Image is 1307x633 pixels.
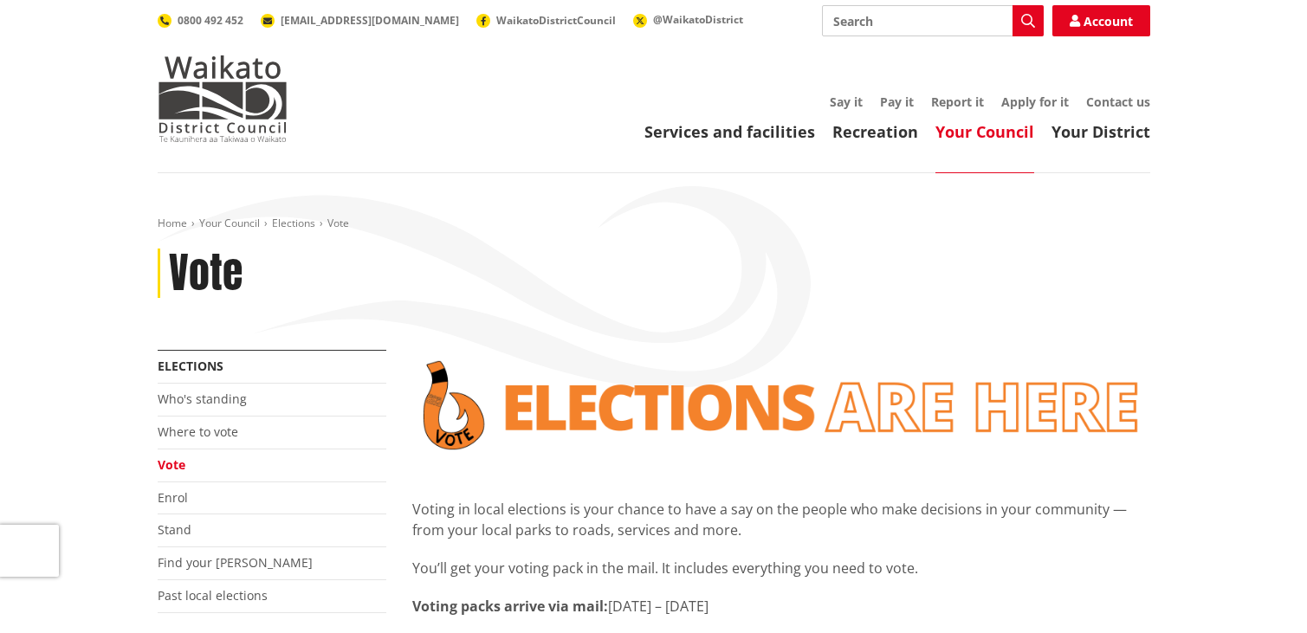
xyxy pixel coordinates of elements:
[412,558,1150,578] p: You’ll get your voting pack in the mail. It includes everything you need to vote.
[158,55,288,142] img: Waikato District Council - Te Kaunihera aa Takiwaa o Waikato
[880,94,914,110] a: Pay it
[199,216,260,230] a: Your Council
[1052,5,1150,36] a: Account
[169,249,243,299] h1: Vote
[158,216,1150,231] nav: breadcrumb
[327,216,349,230] span: Vote
[158,554,313,571] a: Find your [PERSON_NAME]
[158,216,187,230] a: Home
[261,13,459,28] a: [EMAIL_ADDRESS][DOMAIN_NAME]
[158,521,191,538] a: Stand
[1086,94,1150,110] a: Contact us
[158,391,247,407] a: Who's standing
[158,456,185,473] a: Vote
[931,94,984,110] a: Report it
[281,13,459,28] span: [EMAIL_ADDRESS][DOMAIN_NAME]
[822,5,1044,36] input: Search input
[412,596,1150,617] p: [DATE] – [DATE]
[644,121,815,142] a: Services and facilities
[412,350,1150,461] img: Vote banner transparent
[476,13,616,28] a: WaikatoDistrictCouncil
[1001,94,1069,110] a: Apply for it
[496,13,616,28] span: WaikatoDistrictCouncil
[412,597,608,616] strong: Voting packs arrive via mail:
[830,94,863,110] a: Say it
[832,121,918,142] a: Recreation
[178,13,243,28] span: 0800 492 452
[158,489,188,506] a: Enrol
[158,423,238,440] a: Where to vote
[633,12,743,27] a: @WaikatoDistrict
[412,499,1150,540] p: Voting in local elections is your chance to have a say on the people who make decisions in your c...
[158,358,223,374] a: Elections
[158,13,243,28] a: 0800 492 452
[1051,121,1150,142] a: Your District
[935,121,1034,142] a: Your Council
[653,12,743,27] span: @WaikatoDistrict
[272,216,315,230] a: Elections
[158,587,268,604] a: Past local elections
